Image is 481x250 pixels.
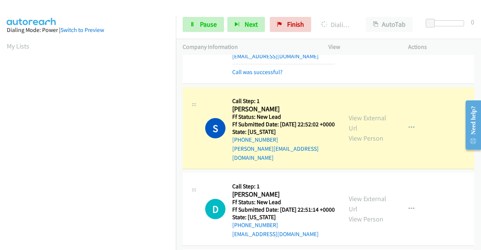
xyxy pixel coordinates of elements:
a: Call was successful? [232,68,283,76]
h5: Ff Status: New Lead [232,113,335,121]
a: [PHONE_NUMBER] [232,221,278,229]
a: My Lists [7,42,29,50]
a: Switch to Preview [61,26,104,33]
a: Finish [270,17,311,32]
h5: Ff Submitted Date: [DATE] 22:52:02 +0000 [232,121,335,128]
button: Next [227,17,265,32]
p: Actions [408,42,474,52]
a: View Person [349,134,383,142]
h2: [PERSON_NAME] [232,190,335,199]
button: AutoTab [366,17,413,32]
a: [PHONE_NUMBER] [232,136,278,143]
h5: Call Step: 1 [232,183,335,190]
a: [EMAIL_ADDRESS][DOMAIN_NAME] [232,230,319,238]
span: Next [245,20,258,29]
h1: D [205,199,225,219]
a: View External Url [349,194,386,213]
h5: Call Step: 1 [232,97,335,105]
a: Pause [183,17,224,32]
div: The call is yet to be attempted [205,199,225,219]
a: [PERSON_NAME][EMAIL_ADDRESS][DOMAIN_NAME] [232,145,319,161]
iframe: Resource Center [460,95,481,155]
span: Pause [200,20,217,29]
h5: Ff Submitted Date: [DATE] 22:51:14 +0000 [232,206,335,214]
h1: S [205,118,225,138]
h5: Ff Status: New Lead [232,198,335,206]
span: Finish [287,20,304,29]
h5: State: [US_STATE] [232,214,335,221]
a: [EMAIL_ADDRESS][DOMAIN_NAME] [232,53,319,60]
h2: [PERSON_NAME] [232,105,335,114]
p: Dialing [PERSON_NAME] [321,20,352,30]
a: View Person [349,215,383,223]
p: View [328,42,395,52]
div: Dialing Mode: Power | [7,26,169,35]
div: Delay between calls (in seconds) [430,20,464,26]
div: 0 [471,17,474,27]
h5: State: [US_STATE] [232,128,335,136]
p: Company Information [183,42,315,52]
a: View External Url [349,114,386,132]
